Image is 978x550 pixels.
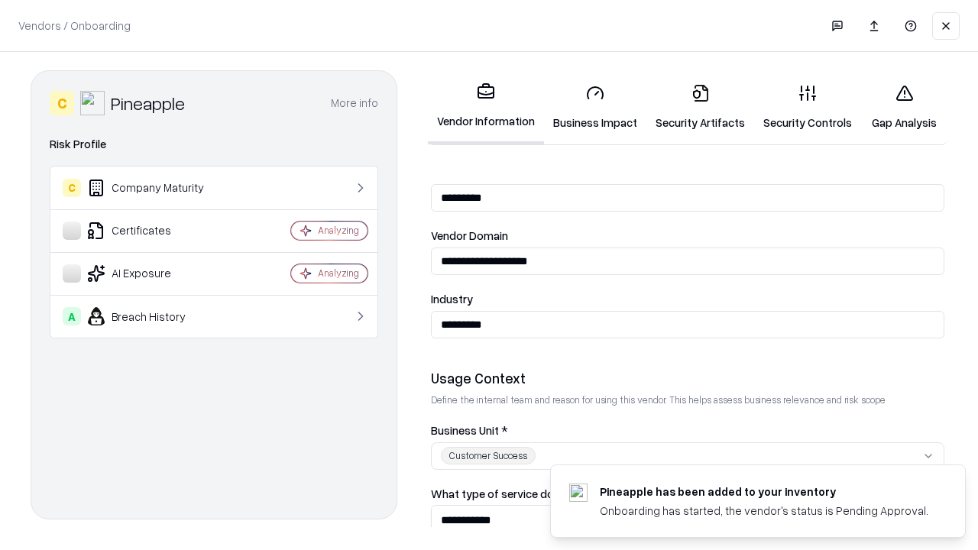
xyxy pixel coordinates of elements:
[331,89,378,117] button: More info
[431,442,944,470] button: Customer Success
[441,447,536,464] div: Customer Success
[600,503,928,519] div: Onboarding has started, the vendor's status is Pending Approval.
[63,222,245,240] div: Certificates
[318,267,359,280] div: Analyzing
[646,72,754,143] a: Security Artifacts
[544,72,646,143] a: Business Impact
[318,224,359,237] div: Analyzing
[63,307,81,325] div: A
[63,179,245,197] div: Company Maturity
[431,369,944,387] div: Usage Context
[63,179,81,197] div: C
[111,91,185,115] div: Pineapple
[63,264,245,283] div: AI Exposure
[431,293,944,305] label: Industry
[50,135,378,154] div: Risk Profile
[861,72,947,143] a: Gap Analysis
[80,91,105,115] img: Pineapple
[431,393,944,406] p: Define the internal team and reason for using this vendor. This helps assess business relevance a...
[569,484,588,502] img: pineappleenergy.com
[431,488,944,500] label: What type of service does the vendor provide? *
[600,484,928,500] div: Pineapple has been added to your inventory
[428,70,544,144] a: Vendor Information
[431,230,944,241] label: Vendor Domain
[18,18,131,34] p: Vendors / Onboarding
[754,72,861,143] a: Security Controls
[431,425,944,436] label: Business Unit *
[50,91,74,115] div: C
[63,307,245,325] div: Breach History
